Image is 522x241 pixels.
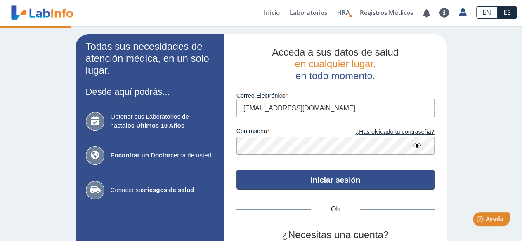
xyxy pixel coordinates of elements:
font: Iniciar sesión [310,175,360,184]
font: riesgos de salud [145,186,194,193]
font: Correo Electrónico [236,92,286,99]
font: HRA [337,8,350,16]
font: Oh [331,206,340,213]
font: en cualquier lugar, [295,58,376,69]
a: ¿Has olvidado tu contraseña? [335,128,435,137]
font: ¿Has olvidado tu contraseña? [355,129,434,135]
font: los Últimos 10 Años [125,122,184,129]
font: cerca de usted [170,152,211,159]
button: Iniciar sesión [236,170,435,190]
font: Obtener sus Laboratorios de hasta [111,113,189,129]
font: Acceda a sus datos de salud [272,47,399,58]
font: Desde aquí podrás... [86,87,170,97]
font: Todas sus necesidades de atención médica, en un solo lugar. [86,41,209,76]
font: en todo momento. [295,70,375,81]
font: ¿Necesitas una cuenta? [282,229,389,240]
font: Conocer sus [111,186,145,193]
font: Registros Médicos [360,8,413,16]
font: Laboratorios [290,8,327,16]
iframe: Lanzador de widgets de ayuda [449,209,513,232]
font: Encontrar un Doctor [111,152,171,159]
font: contraseña [236,128,267,134]
font: EN [482,8,491,17]
font: Inicio [264,8,280,16]
font: ES [503,8,511,17]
